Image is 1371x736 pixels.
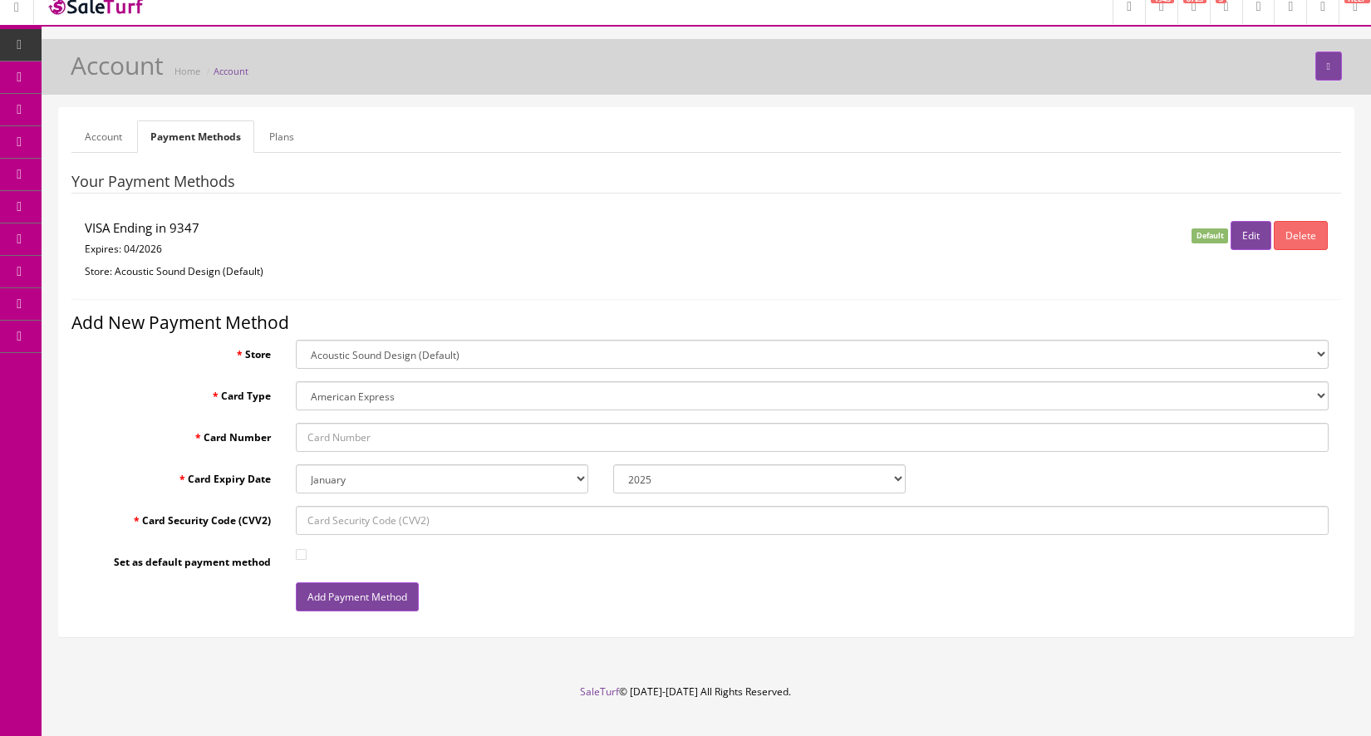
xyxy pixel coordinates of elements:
label: Set as default payment method [71,547,283,570]
h4: VISA Ending in 9347 [85,221,905,235]
a: Account [214,65,248,77]
label: Store [71,340,283,362]
legend: Your Payment Methods [71,174,1341,194]
label: Card Security Code (CVV2) [71,506,283,528]
input: Card Security Code (CVV2) [296,506,1329,535]
label: Card Type [71,381,283,404]
button: Edit [1231,221,1271,250]
button: Add Payment Method [296,582,419,611]
a: Plans [256,120,307,153]
h3: Add New Payment Method [71,313,1341,332]
a: SaleTurf [580,684,619,699]
input: Card Number [296,423,1329,452]
h1: Account [71,52,164,79]
label: Card Expiry Date [71,464,283,487]
span: Default [1192,228,1228,243]
button: Delete [1274,221,1328,250]
p: Store: Acoustic Sound Design (Default) [85,264,905,279]
label: Card Number [71,423,283,445]
a: Home [174,65,200,77]
p: Expires: 04/2026 [85,242,905,257]
a: Account [71,120,135,153]
a: Payment Methods [137,120,254,153]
